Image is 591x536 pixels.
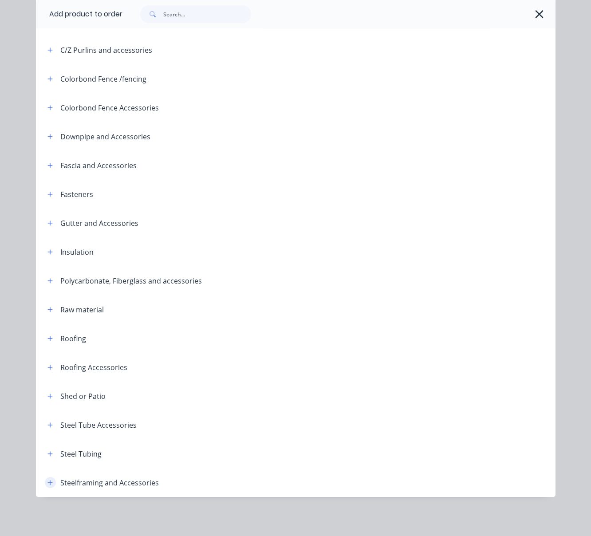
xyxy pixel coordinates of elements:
[60,276,202,286] div: Polycarbonate, Fiberglass and accessories
[60,45,152,55] div: C/Z Purlins and accessories
[163,5,251,23] input: Search...
[60,420,137,430] div: Steel Tube Accessories
[60,131,150,142] div: Downpipe and Accessories
[60,449,102,459] div: Steel Tubing
[60,333,86,344] div: Roofing
[60,218,138,229] div: Gutter and Accessories
[60,304,104,315] div: Raw material
[60,102,159,113] div: Colorbond Fence Accessories
[60,391,106,402] div: Shed or Patio
[60,247,94,257] div: Insulation
[60,74,146,84] div: Colorbond Fence /fencing
[60,160,137,171] div: Fascia and Accessories
[60,477,159,488] div: Steelframing and Accessories
[60,189,93,200] div: Fasteners
[60,362,127,373] div: Roofing Accessories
